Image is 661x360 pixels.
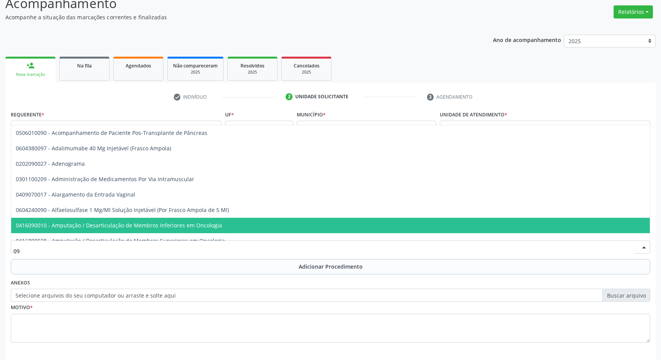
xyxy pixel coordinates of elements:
[126,62,151,69] span: Agendados
[295,93,348,100] div: Unidade solicitante
[16,237,225,244] span: 0416090028 - Amputação / Desarticulação de Membros Superiores em Oncologia
[294,62,320,69] span: Cancelados
[286,93,293,100] div: 2
[297,109,326,121] label: Município
[442,123,634,131] span: 2010860 Usf 04 C S Climerio W Sarmento
[5,13,461,21] p: Acompanhe a situação das marcações correntes e finalizadas
[299,123,420,131] span: Flexeiras
[11,72,50,77] div: Nova marcação
[11,109,44,121] label: Requerente
[11,259,650,274] button: Adicionar Procedimento
[16,145,171,152] span: 0604380097 - Adalimumabe 40 Mg Injetável (Frasco Ampola)
[228,123,277,131] span: AL
[13,123,205,131] span: Profissional de Saúde
[614,5,653,19] button: Relatórios
[13,243,634,259] input: Buscar por procedimento
[173,62,218,69] span: Não compareceram
[16,206,229,214] span: 0604240090 - Alfaelosulfase 1 Mg/Ml Solução Injetável (Por Frasco Ampola de 5 Ml)
[225,109,234,121] label: UF
[11,277,30,289] label: Anexos
[16,129,207,136] span: 0506010090 - Acompanhamento de Paciente Pos-Transplante de Pâncreas
[241,62,264,69] span: Resolvidos
[11,302,33,314] label: Motivo
[233,69,272,75] div: 2025
[26,61,35,70] div: person_add
[77,62,92,69] span: Na fila
[287,69,326,75] div: 2025
[299,262,363,271] span: Adicionar Procedimento
[16,191,135,198] span: 0409070017 - Alargamento da Entrada Vaginal
[16,160,85,167] span: 0202090027 - Adenograma
[173,69,218,75] div: 2025
[16,175,194,183] span: 0301100209 - Administração de Medicamentos Por Via Intramuscular
[493,35,561,44] p: Ano de acompanhamento
[16,222,222,229] span: 0416090010 - Amputação / Desarticulação de Membros Inferiores em Oncologia
[440,109,507,121] label: Unidade de atendimento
